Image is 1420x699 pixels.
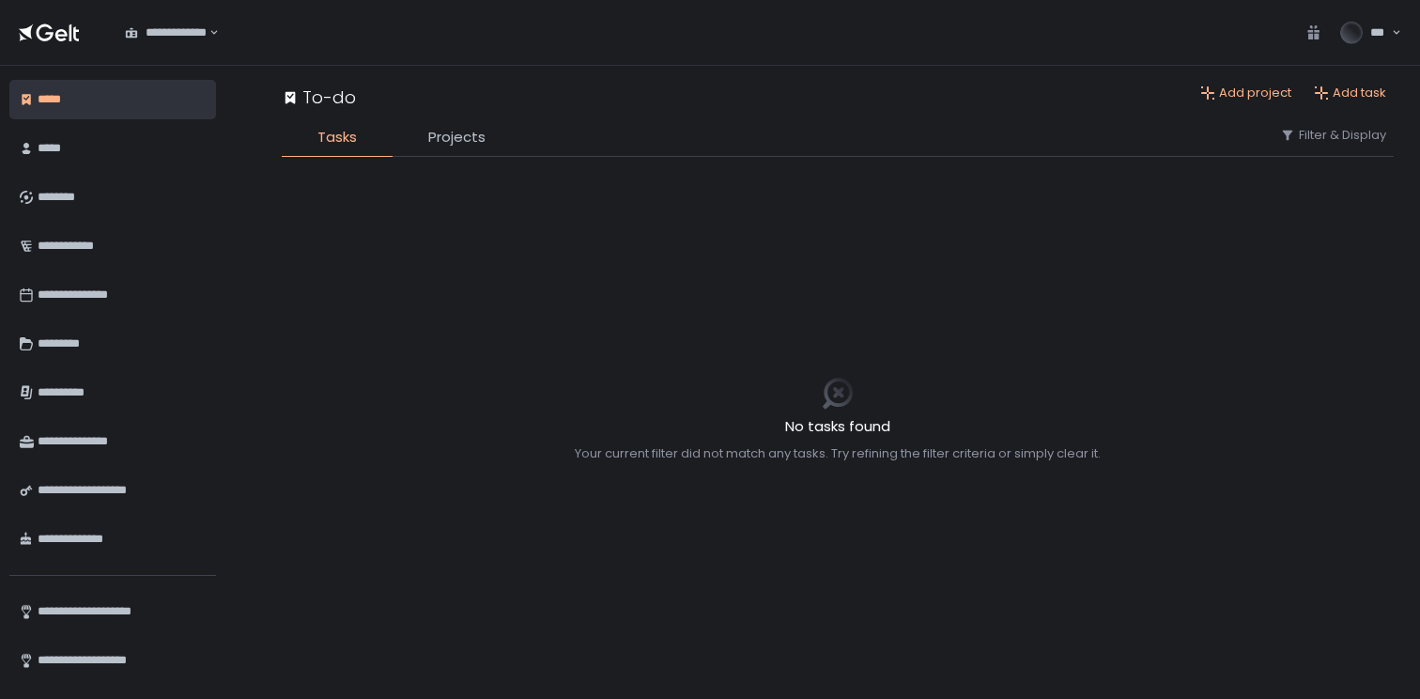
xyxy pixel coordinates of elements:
span: Projects [428,127,486,148]
div: To-do [282,85,356,110]
span: Tasks [317,127,357,148]
h2: No tasks found [575,416,1101,438]
div: Search for option [113,13,219,53]
button: Filter & Display [1280,127,1386,144]
button: Add project [1200,85,1291,101]
input: Search for option [207,23,208,42]
button: Add task [1314,85,1386,101]
div: Your current filter did not match any tasks. Try refining the filter criteria or simply clear it. [575,445,1101,462]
